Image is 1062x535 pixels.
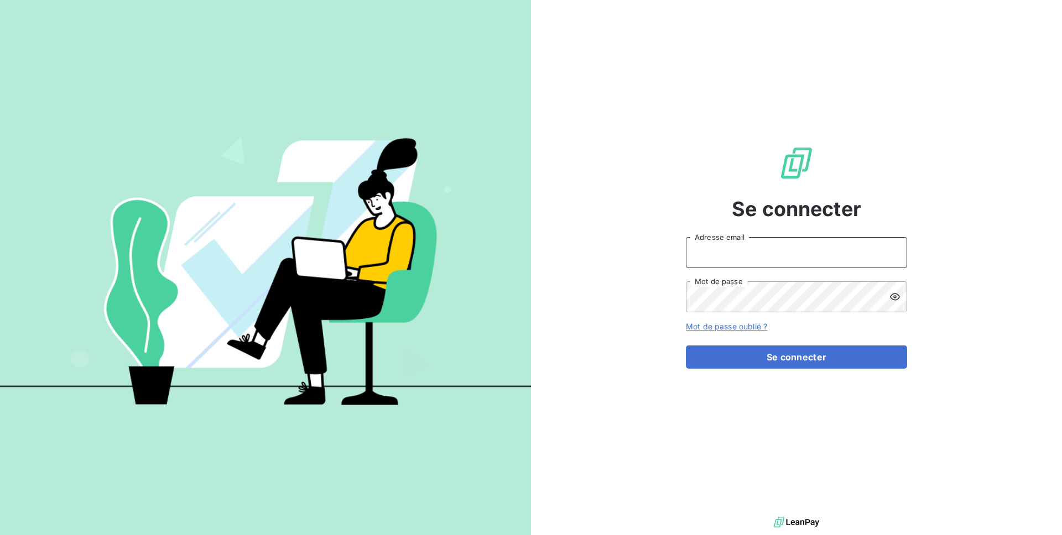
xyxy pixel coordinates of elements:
[686,345,907,369] button: Se connecter
[774,514,819,531] img: logo
[779,145,814,181] img: Logo LeanPay
[732,194,861,224] span: Se connecter
[686,237,907,268] input: placeholder
[686,322,767,331] a: Mot de passe oublié ?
